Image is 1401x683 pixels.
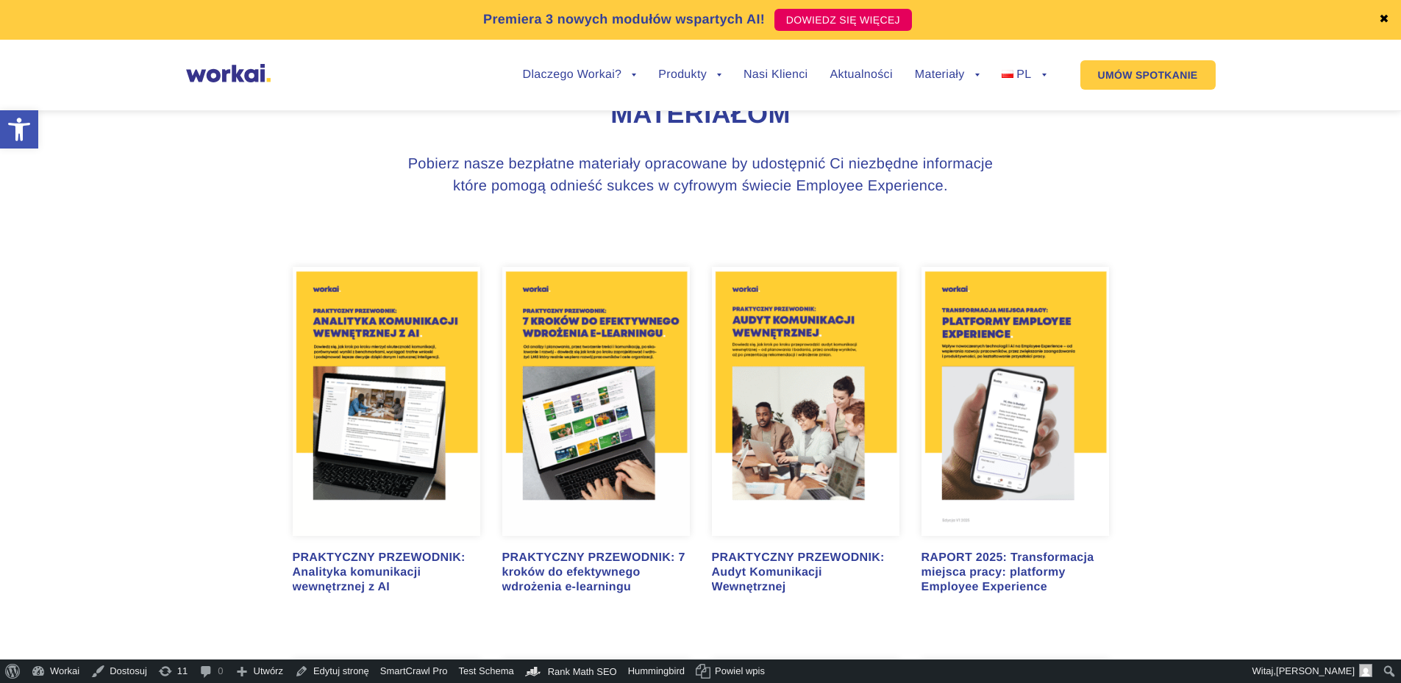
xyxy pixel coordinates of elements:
[289,659,375,683] a: Edytuj stronę
[177,659,188,683] span: 11
[375,659,454,683] a: SmartCrawl Pro
[921,551,1109,595] div: RAPORT 2025: Transformacja miejsca pracy: platformy Employee Experience
[774,9,912,31] a: DOWIEDZ SIĘ WIĘCEJ
[712,551,899,595] div: PRAKTYCZNY PRZEWODNIK: Audyt Komunikacji Wewnętrznej
[85,659,153,683] a: Dostosuj
[744,69,808,81] a: Nasi Klienci
[658,69,721,81] a: Produkty
[483,10,765,29] p: Premiera 3 nowych modułów wspartych AI!
[1247,659,1378,683] a: Witaj,
[454,659,520,683] a: Test Schema
[548,666,617,677] span: Rank Math SEO
[282,256,491,613] a: PRAKTYCZNY PRZEWODNIK: Analityka komunikacji wewnętrznej z AI
[623,659,691,683] a: Hummingbird
[715,659,765,683] span: Powiel wpis
[407,153,995,197] h3: Pobierz nasze bezpłatne materiały opracowane by udostępnić Ci niezbędne informacje które pomogą o...
[520,659,623,683] a: Kokpit Rank Math
[218,659,223,683] span: 0
[701,256,910,613] a: PRAKTYCZNY PRZEWODNIK: Audyt Komunikacji Wewnętrznej
[1276,665,1355,676] span: [PERSON_NAME]
[830,69,892,81] a: Aktualności
[910,256,1120,613] a: RAPORT 2025: Transformacja miejsca pracy: platformy Employee Experience
[502,551,690,595] div: PRAKTYCZNY PRZEWODNIK: 7 kroków do efektywnego wdrożenia e-learningu
[1379,14,1389,26] a: ✖
[1016,68,1031,81] span: PL
[293,551,480,595] div: PRAKTYCZNY PRZEWODNIK: Analityka komunikacji wewnętrznej z AI
[523,69,637,81] a: Dlaczego Workai?
[26,659,85,683] a: Workai
[254,659,283,683] span: Utwórz
[491,256,701,613] a: PRAKTYCZNY PRZEWODNIK: 7 kroków do efektywnego wdrożenia e-learningu
[1080,60,1216,90] a: UMÓW SPOTKANIE
[915,69,980,81] a: Materiały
